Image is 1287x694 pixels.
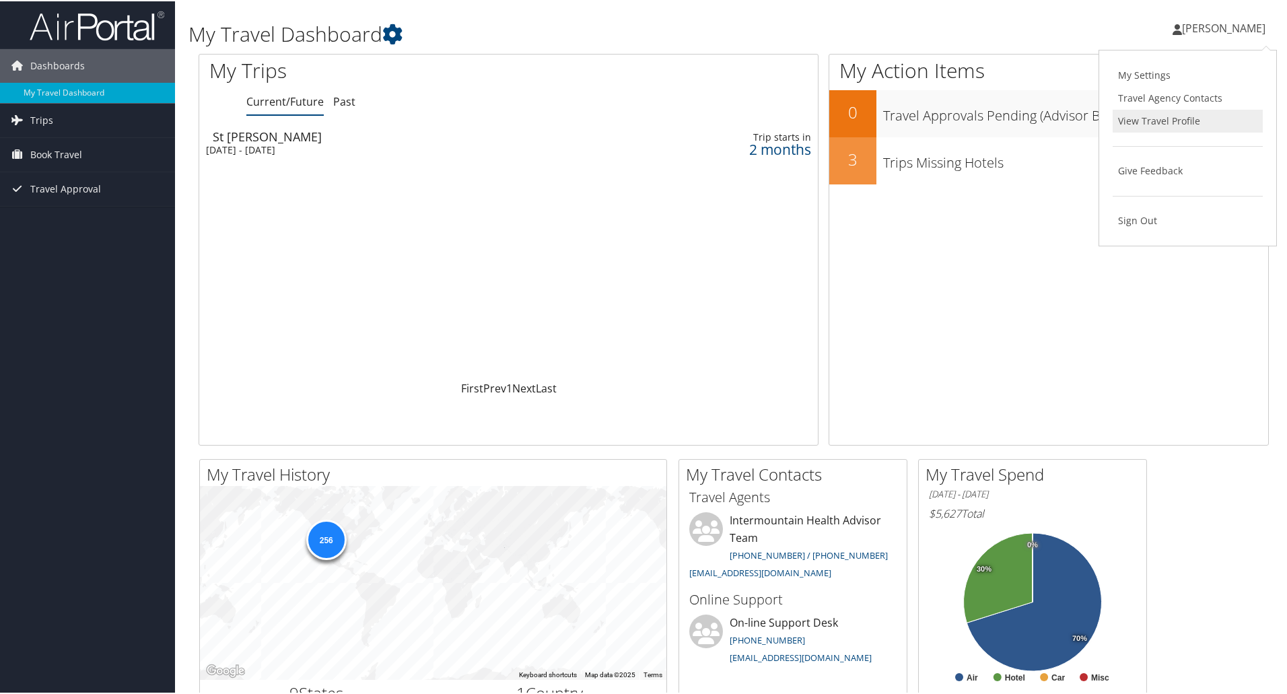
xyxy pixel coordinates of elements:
text: Air [967,672,978,681]
text: Misc [1091,672,1109,681]
a: View Travel Profile [1113,108,1263,131]
span: Travel Approval [30,171,101,205]
a: 3Trips Missing Hotels [829,136,1268,183]
text: Car [1051,672,1065,681]
span: Book Travel [30,137,82,170]
h2: My Travel Spend [926,462,1146,485]
span: [PERSON_NAME] [1182,20,1265,34]
h2: My Travel History [207,462,666,485]
div: Trip starts in [657,130,811,142]
tspan: 30% [977,564,992,572]
a: Terms (opens in new tab) [643,670,662,677]
a: Current/Future [246,93,324,108]
span: Map data ©2025 [585,670,635,677]
img: Google [203,661,248,679]
a: [PHONE_NUMBER] [730,633,805,645]
a: Open this area in Google Maps (opens a new window) [203,661,248,679]
a: [PHONE_NUMBER] / [PHONE_NUMBER] [730,548,888,560]
h6: Total [929,505,1136,520]
h1: My Travel Dashboard [188,19,915,47]
span: Trips [30,102,53,136]
a: Past [333,93,355,108]
h3: Travel Agents [689,487,897,506]
a: [EMAIL_ADDRESS][DOMAIN_NAME] [689,565,831,578]
div: 2 months [657,142,811,154]
tspan: 0% [1027,540,1038,548]
div: 256 [306,518,346,559]
h2: My Travel Contacts [686,462,907,485]
a: Travel Agency Contacts [1113,85,1263,108]
a: Prev [483,380,506,394]
div: [DATE] - [DATE] [206,143,575,155]
tspan: 70% [1072,633,1087,641]
a: Sign Out [1113,208,1263,231]
a: First [461,380,483,394]
h2: 3 [829,147,876,170]
img: airportal-logo.png [30,9,164,40]
h1: My Trips [209,55,550,83]
a: 0Travel Approvals Pending (Advisor Booked) [829,89,1268,136]
h1: My Action Items [829,55,1268,83]
h3: Trips Missing Hotels [883,145,1268,171]
a: [EMAIL_ADDRESS][DOMAIN_NAME] [730,650,872,662]
span: $5,627 [929,505,961,520]
li: On-line Support Desk [683,613,903,668]
button: Keyboard shortcuts [519,669,577,679]
a: [PERSON_NAME] [1173,7,1279,47]
a: My Settings [1113,63,1263,85]
a: Next [512,380,536,394]
a: 1 [506,380,512,394]
h3: Online Support [689,589,897,608]
div: St [PERSON_NAME] [213,129,582,141]
span: Dashboards [30,48,85,81]
h6: [DATE] - [DATE] [929,487,1136,499]
h3: Travel Approvals Pending (Advisor Booked) [883,98,1268,124]
a: Give Feedback [1113,158,1263,181]
h2: 0 [829,100,876,123]
li: Intermountain Health Advisor Team [683,511,903,583]
a: Last [536,380,557,394]
text: Hotel [1005,672,1025,681]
